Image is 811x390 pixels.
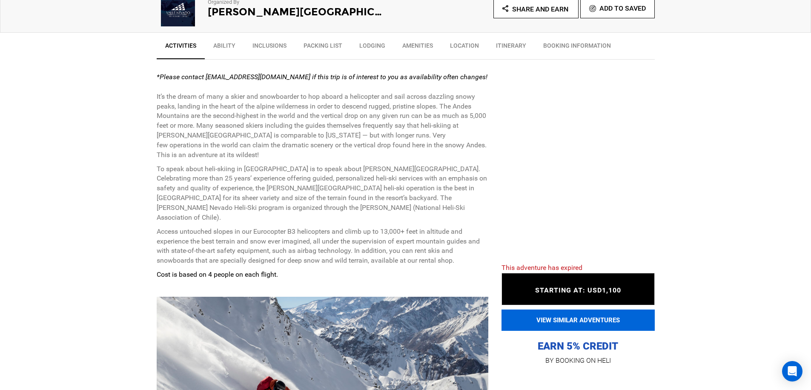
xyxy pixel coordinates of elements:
[205,37,244,58] a: Ability
[157,164,489,223] p: To speak about heli-skiing in [GEOGRAPHIC_DATA] is to speak about [PERSON_NAME][GEOGRAPHIC_DATA]....
[351,37,394,58] a: Lodging
[394,37,441,58] a: Amenities
[502,264,582,272] span: This adventure has expired
[208,6,382,17] h2: [PERSON_NAME][GEOGRAPHIC_DATA] [GEOGRAPHIC_DATA]
[535,286,621,294] span: STARTING AT: USD1,100
[157,270,278,278] strong: Cost is based on 4 people on each flight.
[487,37,535,58] a: Itinerary
[782,361,802,381] div: Open Intercom Messenger
[441,37,487,58] a: Location
[502,355,655,367] p: BY BOOKING ON HELI
[512,5,568,13] span: Share and Earn
[157,37,205,59] a: Activities
[244,37,295,58] a: Inclusions
[157,72,489,160] p: It’s the dream of many a skier and snowboarder to hop aboard a helicopter and sail across dazzlin...
[157,73,487,81] strong: *Please contact [EMAIL_ADDRESS][DOMAIN_NAME] if this trip is of interest to you as availability o...
[295,37,351,58] a: Packing List
[535,37,619,58] a: BOOKING INFORMATION
[599,4,646,12] span: Add To Saved
[502,310,655,331] button: VIEW SIMILAR ADVENTURES
[157,227,489,266] p: Access untouched slopes in our Eurocopter B3 helicopters and climb up to 13,000+ feet in altitude...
